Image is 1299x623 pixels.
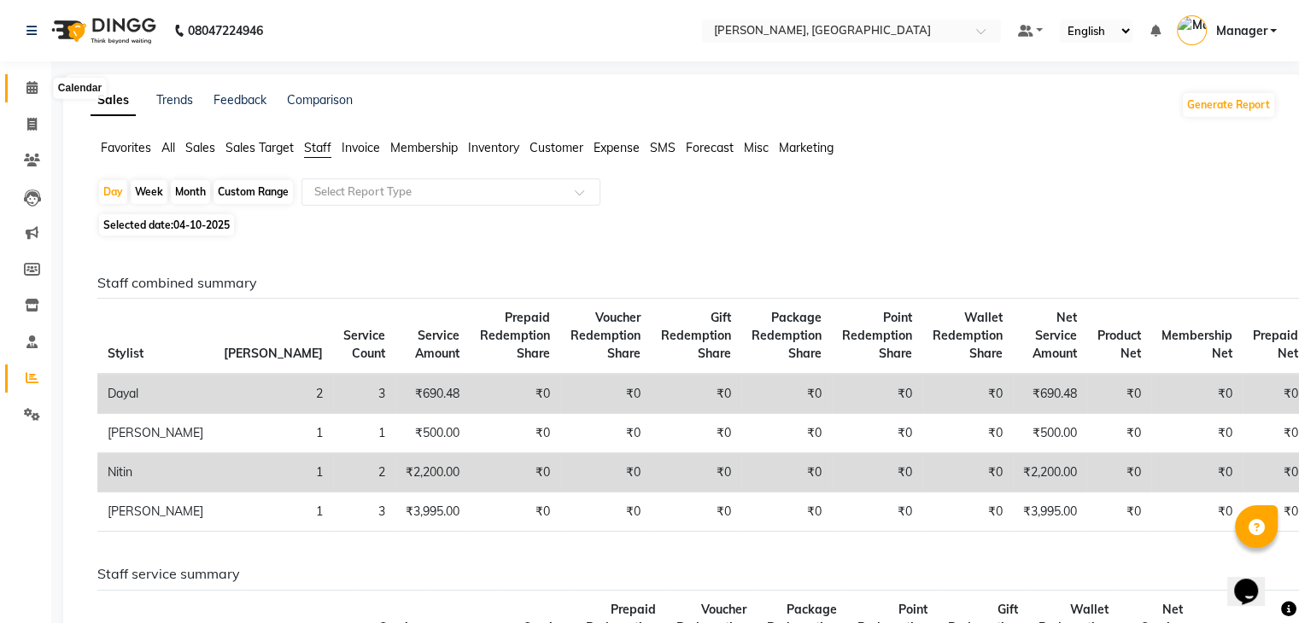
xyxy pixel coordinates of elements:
[686,140,734,155] span: Forecast
[1087,453,1151,492] td: ₹0
[1033,310,1077,361] span: Net Service Amount
[156,92,193,108] a: Trends
[1013,374,1087,414] td: ₹690.48
[415,328,459,361] span: Service Amount
[224,346,323,361] span: [PERSON_NAME]
[832,374,922,414] td: ₹0
[752,310,822,361] span: Package Redemption Share
[922,492,1013,532] td: ₹0
[651,453,741,492] td: ₹0
[470,374,560,414] td: ₹0
[97,453,214,492] td: Nitin
[741,453,832,492] td: ₹0
[97,566,1262,582] h6: Staff service summary
[287,92,353,108] a: Comparison
[1097,328,1141,361] span: Product Net
[185,140,215,155] span: Sales
[214,374,333,414] td: 2
[173,218,230,231] span: 04-10-2025
[395,414,470,453] td: ₹500.00
[1151,414,1243,453] td: ₹0
[97,374,214,414] td: Dayal
[1227,555,1282,606] iframe: chat widget
[214,180,293,204] div: Custom Range
[470,492,560,532] td: ₹0
[651,492,741,532] td: ₹0
[560,374,651,414] td: ₹0
[333,492,395,532] td: 3
[470,414,560,453] td: ₹0
[651,374,741,414] td: ₹0
[225,140,294,155] span: Sales Target
[1177,15,1207,45] img: Manager
[333,374,395,414] td: 3
[933,310,1003,361] span: Wallet Redemption Share
[480,310,550,361] span: Prepaid Redemption Share
[97,275,1262,291] h6: Staff combined summary
[333,414,395,453] td: 1
[1013,414,1087,453] td: ₹500.00
[1151,453,1243,492] td: ₹0
[1161,328,1232,361] span: Membership Net
[832,492,922,532] td: ₹0
[741,492,832,532] td: ₹0
[342,140,380,155] span: Invoice
[922,414,1013,453] td: ₹0
[1087,414,1151,453] td: ₹0
[108,346,143,361] span: Stylist
[214,92,266,108] a: Feedback
[395,453,470,492] td: ₹2,200.00
[744,140,769,155] span: Misc
[650,140,676,155] span: SMS
[560,453,651,492] td: ₹0
[741,414,832,453] td: ₹0
[922,453,1013,492] td: ₹0
[842,310,912,361] span: Point Redemption Share
[530,140,583,155] span: Customer
[131,180,167,204] div: Week
[395,374,470,414] td: ₹690.48
[661,310,731,361] span: Gift Redemption Share
[1013,453,1087,492] td: ₹2,200.00
[594,140,640,155] span: Expense
[304,140,331,155] span: Staff
[101,140,151,155] span: Favorites
[333,453,395,492] td: 2
[1013,492,1087,532] td: ₹3,995.00
[214,453,333,492] td: 1
[97,414,214,453] td: [PERSON_NAME]
[1253,328,1298,361] span: Prepaid Net
[214,492,333,532] td: 1
[1087,492,1151,532] td: ₹0
[161,140,175,155] span: All
[99,180,127,204] div: Day
[468,140,519,155] span: Inventory
[214,414,333,453] td: 1
[1151,492,1243,532] td: ₹0
[651,414,741,453] td: ₹0
[97,492,214,532] td: [PERSON_NAME]
[922,374,1013,414] td: ₹0
[779,140,834,155] span: Marketing
[343,328,385,361] span: Service Count
[1215,22,1267,40] span: Manager
[390,140,458,155] span: Membership
[560,414,651,453] td: ₹0
[571,310,641,361] span: Voucher Redemption Share
[44,7,161,55] img: logo
[171,180,210,204] div: Month
[99,214,234,236] span: Selected date:
[832,414,922,453] td: ₹0
[54,79,106,99] div: Calendar
[188,7,263,55] b: 08047224946
[1183,93,1274,117] button: Generate Report
[1151,374,1243,414] td: ₹0
[741,374,832,414] td: ₹0
[470,453,560,492] td: ₹0
[832,453,922,492] td: ₹0
[560,492,651,532] td: ₹0
[395,492,470,532] td: ₹3,995.00
[1087,374,1151,414] td: ₹0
